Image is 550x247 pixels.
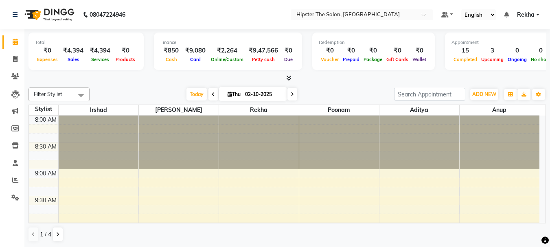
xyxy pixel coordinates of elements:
span: 1 / 4 [40,230,51,239]
span: poonam [299,105,379,115]
span: Prepaid [341,57,362,62]
span: Products [114,57,137,62]
div: 9:00 AM [33,169,58,178]
b: 08047224946 [90,3,125,26]
div: 8:30 AM [33,142,58,151]
div: Finance [160,39,296,46]
span: Completed [451,57,479,62]
div: 3 [479,46,506,55]
div: ₹850 [160,46,182,55]
div: 8:00 AM [33,116,58,124]
div: ₹2,264 [209,46,245,55]
div: ₹4,394 [60,46,87,55]
div: ₹0 [281,46,296,55]
span: Rekha [517,11,535,19]
span: Package [362,57,384,62]
span: Ongoing [506,57,529,62]
span: Due [282,57,295,62]
span: Anup [460,105,540,115]
div: ₹0 [114,46,137,55]
span: Petty cash [250,57,277,62]
div: ₹9,080 [182,46,209,55]
button: ADD NEW [470,89,498,100]
div: ₹0 [362,46,384,55]
div: ₹0 [319,46,341,55]
span: Today [186,88,207,101]
div: 9:30 AM [33,196,58,205]
div: Stylist [29,105,58,114]
span: Voucher [319,57,341,62]
span: Wallet [410,57,428,62]
span: Filter Stylist [34,91,62,97]
img: logo [21,3,77,26]
span: Irshad [59,105,138,115]
span: Gift Cards [384,57,410,62]
div: Total [35,39,137,46]
div: ₹4,394 [87,46,114,55]
span: [PERSON_NAME] [139,105,219,115]
div: 15 [451,46,479,55]
div: ₹0 [384,46,410,55]
span: Card [188,57,203,62]
span: Aditya [379,105,459,115]
span: Sales [66,57,81,62]
span: Cash [164,57,179,62]
span: Services [89,57,111,62]
div: 0 [506,46,529,55]
span: Rekha [219,105,299,115]
div: ₹0 [410,46,428,55]
span: Online/Custom [209,57,245,62]
input: 2025-10-02 [243,88,283,101]
span: ADD NEW [472,91,496,97]
span: Expenses [35,57,60,62]
span: Thu [226,91,243,97]
span: Upcoming [479,57,506,62]
div: ₹0 [341,46,362,55]
div: ₹0 [35,46,60,55]
div: ₹9,47,566 [245,46,281,55]
div: 10:00 AM [30,223,58,232]
div: Redemption [319,39,428,46]
input: Search Appointment [394,88,465,101]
